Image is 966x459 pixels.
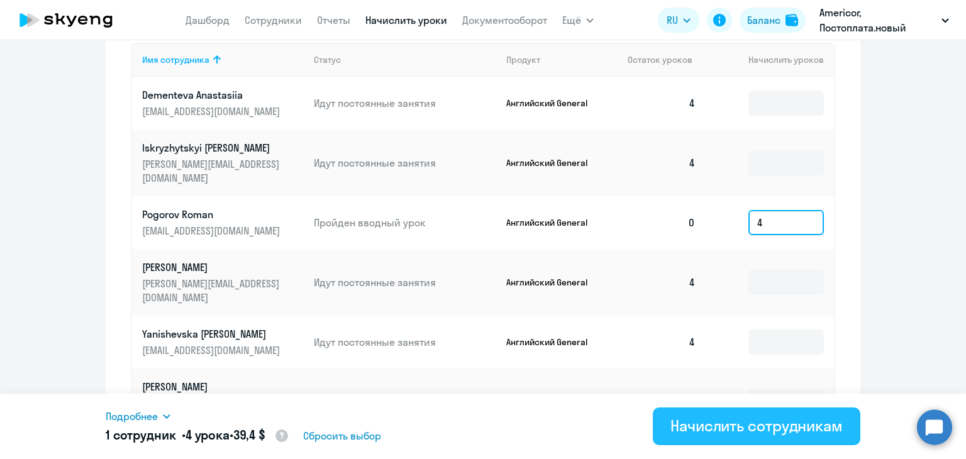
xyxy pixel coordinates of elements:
a: Отчеты [317,14,350,26]
a: [PERSON_NAME][PERSON_NAME][EMAIL_ADDRESS][DOMAIN_NAME] [142,260,304,304]
div: Начислить сотрудникам [670,416,843,436]
p: Английский General [506,277,601,288]
h5: 1 сотрудник • • [106,426,289,445]
img: balance [786,14,798,26]
button: Americor, Постоплата.новый [813,5,955,35]
td: 4 [618,316,706,368]
p: [PERSON_NAME] [142,380,283,394]
button: RU [658,8,699,33]
button: Балансbalance [740,8,806,33]
p: Идут постоянные занятия [314,275,496,289]
td: 4 [618,130,706,196]
p: Английский General [506,217,601,228]
span: Остаток уроков [628,54,692,65]
p: Pogorov Roman [142,207,283,221]
p: [EMAIL_ADDRESS][DOMAIN_NAME] [142,224,283,238]
p: Идут постоянные занятия [314,335,496,349]
div: Остаток уроков [628,54,706,65]
p: Английский General [506,336,601,348]
a: Pogorov Roman[EMAIL_ADDRESS][DOMAIN_NAME] [142,207,304,238]
button: Ещё [562,8,594,33]
span: Подробнее [106,409,158,424]
p: [PERSON_NAME] [142,260,283,274]
span: RU [667,13,678,28]
div: Продукт [506,54,540,65]
button: Начислить сотрудникам [653,407,860,445]
p: Английский General [506,157,601,169]
div: Статус [314,54,496,65]
div: Имя сотрудника [142,54,209,65]
p: Iskryzhytskyi [PERSON_NAME] [142,141,283,155]
div: Продукт [506,54,618,65]
p: Yanishevska [PERSON_NAME] [142,327,283,341]
div: Баланс [747,13,780,28]
p: Английский General [506,97,601,109]
a: Сотрудники [245,14,302,26]
p: [PERSON_NAME][EMAIL_ADDRESS][DOMAIN_NAME] [142,157,283,185]
td: 4 [618,368,706,435]
p: [PERSON_NAME][EMAIL_ADDRESS][DOMAIN_NAME] [142,277,283,304]
td: 4 [618,77,706,130]
div: Имя сотрудника [142,54,304,65]
p: [EMAIL_ADDRESS][DOMAIN_NAME] [142,104,283,118]
span: Ещё [562,13,581,28]
p: [EMAIL_ADDRESS][DOMAIN_NAME] [142,343,283,357]
a: Начислить уроки [365,14,447,26]
a: Iskryzhytskyi [PERSON_NAME][PERSON_NAME][EMAIL_ADDRESS][DOMAIN_NAME] [142,141,304,185]
p: Dementeva Anastasiia [142,88,283,102]
a: Dementeva Anastasiia[EMAIL_ADDRESS][DOMAIN_NAME] [142,88,304,118]
a: Документооборот [462,14,547,26]
span: 4 урока [186,427,230,443]
span: 39,4 $ [233,427,265,443]
span: Сбросить выбор [303,428,381,443]
div: Статус [314,54,341,65]
a: Yanishevska [PERSON_NAME][EMAIL_ADDRESS][DOMAIN_NAME] [142,327,304,357]
th: Начислить уроков [706,43,834,77]
p: Идут постоянные занятия [314,96,496,110]
a: [PERSON_NAME][DOMAIN_NAME][EMAIL_ADDRESS][DOMAIN_NAME] [142,380,304,424]
p: Пройден вводный урок [314,216,496,229]
p: Идут постоянные занятия [314,156,496,170]
td: 0 [618,196,706,249]
p: Americor, Постоплата.новый [819,5,936,35]
td: 4 [618,249,706,316]
a: Дашборд [186,14,230,26]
